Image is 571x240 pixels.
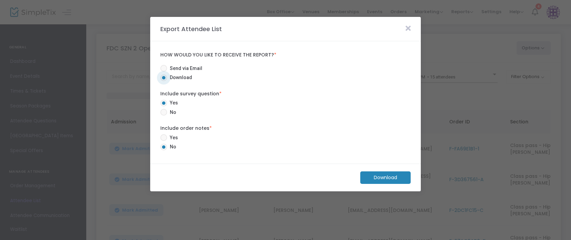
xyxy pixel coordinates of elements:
[160,125,411,132] label: Include order notes
[167,65,202,72] span: Send via Email
[167,143,176,150] span: No
[150,17,421,41] m-panel-header: Export Attendee List
[157,24,225,33] m-panel-title: Export Attendee List
[167,134,178,141] span: Yes
[167,99,178,106] span: Yes
[167,74,192,81] span: Download
[360,171,411,184] m-button: Download
[160,90,411,97] label: Include survey question
[167,109,176,116] span: No
[160,52,411,58] label: How would you like to receive the report?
